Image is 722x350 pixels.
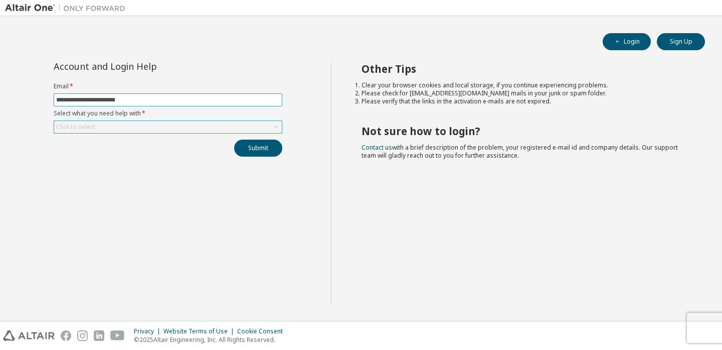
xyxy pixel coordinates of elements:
[94,330,104,341] img: linkedin.svg
[5,3,130,13] img: Altair One
[54,121,282,133] div: Click to select
[77,330,88,341] img: instagram.svg
[234,140,282,157] button: Submit
[362,125,687,138] h2: Not sure how to login?
[134,327,163,335] div: Privacy
[362,89,687,97] li: Please check for [EMAIL_ADDRESS][DOMAIN_NAME] mails in your junk or spam folder.
[54,62,237,70] div: Account and Login Help
[362,143,678,160] span: with a brief description of the problem, your registered e-mail id and company details. Our suppo...
[61,330,71,341] img: facebook.svg
[362,62,687,75] h2: Other Tips
[237,327,289,335] div: Cookie Consent
[3,330,55,341] img: altair_logo.svg
[110,330,125,341] img: youtube.svg
[56,123,95,131] div: Click to select
[54,109,282,118] label: Select what you need help with
[362,97,687,105] li: Please verify that the links in the activation e-mails are not expired.
[54,82,282,90] label: Email
[362,143,392,152] a: Contact us
[603,33,651,50] button: Login
[362,81,687,89] li: Clear your browser cookies and local storage, if you continue experiencing problems.
[134,335,289,344] p: © 2025 Altair Engineering, Inc. All Rights Reserved.
[657,33,705,50] button: Sign Up
[163,327,237,335] div: Website Terms of Use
